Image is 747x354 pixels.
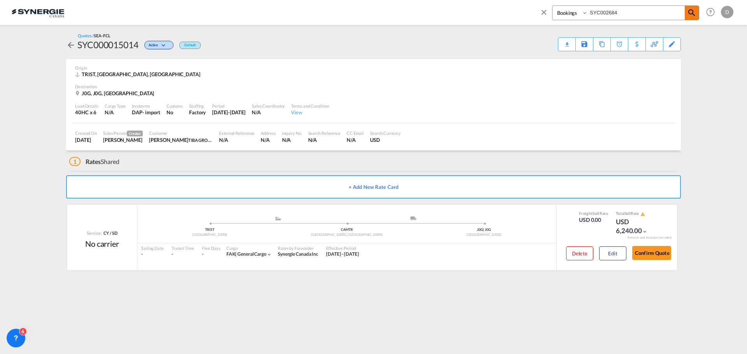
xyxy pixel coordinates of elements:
[102,230,117,236] div: CY / SD
[69,157,119,166] div: Shared
[75,109,98,116] div: 40HC x 6
[75,130,97,136] div: Created On
[685,6,699,20] span: icon-magnify
[416,232,552,237] div: [GEOGRAPHIC_DATA]
[132,109,142,116] div: DAP
[252,103,285,109] div: Sales Coordinator
[66,38,77,51] div: icon-arrow-left
[75,90,156,97] div: J0G, J0G, Canada
[167,103,183,109] div: Customs
[149,136,213,143] div: Kevser Kacar
[483,227,484,232] span: |
[721,6,733,18] div: D
[562,39,572,45] md-icon: icon-download
[278,232,415,237] div: [GEOGRAPHIC_DATA], [GEOGRAPHIC_DATA]
[326,251,359,257] span: [DATE] - [DATE]
[261,136,275,143] div: N/A
[141,245,164,251] div: Sailing Date
[291,109,329,116] div: View
[347,216,484,224] div: Delivery ModeService Type -
[75,84,672,89] div: Destination
[82,71,200,77] span: TRIST, [GEOGRAPHIC_DATA], [GEOGRAPHIC_DATA]
[219,130,254,136] div: External Reference
[616,211,655,217] div: Total Rate
[477,227,484,232] span: J0G
[226,245,272,251] div: Cargo
[593,211,599,216] span: Sell
[278,251,318,258] div: Synergie Canada Inc
[347,136,364,143] div: N/A
[94,33,110,38] span: SEA-FCL
[640,212,645,216] md-icon: icon-alert
[212,109,245,116] div: 24 Oct 2025
[308,136,340,143] div: N/A
[308,130,340,136] div: Search Reference
[85,238,119,249] div: No carrier
[687,8,696,17] md-icon: icon-magnify
[172,245,194,251] div: Transit Time
[226,251,267,258] div: general cargo
[160,44,169,48] md-icon: icon-chevron-down
[267,252,272,257] md-icon: icon-chevron-down
[144,41,174,49] div: Change Status Here
[142,109,160,116] div: - import
[149,130,213,136] div: Customer
[485,227,491,232] span: J0G
[370,136,401,143] div: USD
[66,175,681,199] button: + Add New Rate Card
[12,3,64,21] img: 1f56c880d42311ef80fc7dca854c8e59.png
[75,103,98,109] div: Load Details
[291,103,329,109] div: Terms and Condition
[282,136,302,143] div: N/A
[86,158,101,165] span: Rates
[326,245,359,251] div: Effective Period
[105,103,126,109] div: Cargo Type
[642,229,647,234] md-icon: icon-chevron-down
[261,130,275,136] div: Address
[576,38,593,51] div: Save As Template
[640,211,645,217] button: icon-alert
[75,136,97,143] div: 24 Sep 2025
[370,130,401,136] div: Search Currency
[69,157,81,166] span: 1
[202,245,221,251] div: Free Days
[226,251,238,257] span: FAK
[616,217,655,236] div: USD 6,240.00
[347,130,364,136] div: CC Email
[188,137,214,143] span: TIBA GROUP
[235,251,237,257] span: |
[540,5,552,24] span: icon-close
[540,8,548,16] md-icon: icon-close
[141,227,278,232] div: TRIST
[139,38,175,51] div: Change Status Here
[326,251,359,258] div: 24 Sep 2025 - 24 Oct 2025
[212,103,245,109] div: Period
[622,235,677,240] div: Remark and Inclusion included
[75,65,672,71] div: Origin
[566,246,593,260] button: Delete
[625,211,631,216] span: Sell
[579,211,608,216] div: Freight Rate
[105,109,126,116] div: N/A
[66,40,75,50] md-icon: icon-arrow-left
[127,131,143,136] span: Creator
[282,130,302,136] div: Inquiry No.
[141,232,278,237] div: [GEOGRAPHIC_DATA]
[78,33,110,38] div: Quotes /SEA-FCL
[202,251,203,258] div: -
[579,216,608,224] div: USD 0.00
[274,216,283,220] md-icon: assets/icons/custom/ship-fill.svg
[87,230,102,236] span: Service:
[219,136,254,143] div: N/A
[278,251,318,257] span: Synergie Canada Inc
[562,38,572,45] div: Quote PDF is not available at this time
[149,43,160,50] span: Active
[77,38,139,51] div: SYC000015014
[252,109,285,116] div: N/A
[278,227,415,232] div: CAMTR
[704,5,717,19] span: Help
[599,246,626,260] button: Edit
[632,246,671,260] button: Confirm Quote
[410,216,416,220] img: road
